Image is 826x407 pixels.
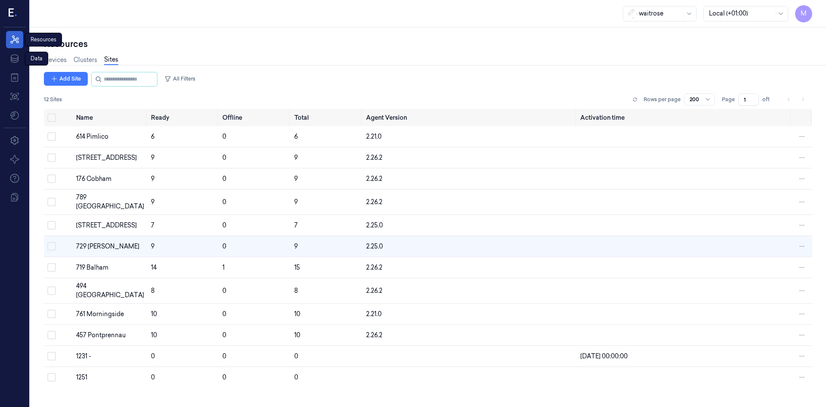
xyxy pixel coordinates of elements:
span: 0 [222,331,226,339]
span: 9 [294,242,298,250]
span: 10 [151,310,157,318]
span: 9 [151,242,154,250]
span: 0 [294,373,298,381]
button: Select row [47,153,56,162]
span: 0 [151,352,155,360]
div: 494 [GEOGRAPHIC_DATA] [76,282,144,300]
p: Rows per page [644,96,681,103]
th: Activation time [577,109,792,126]
span: 9 [151,175,154,183]
span: 0 [222,154,226,162]
div: 729 [PERSON_NAME] [76,242,144,251]
button: Add Site [44,72,88,86]
button: Select row [47,132,56,141]
button: Select row [47,352,56,360]
span: 0 [222,373,226,381]
th: Offline [219,109,291,126]
span: 0 [222,352,226,360]
span: 0 [222,221,226,229]
span: 2.26.2 [366,264,382,271]
button: Select row [47,242,56,251]
span: 9 [294,198,298,206]
div: [STREET_ADDRESS] [76,221,144,230]
button: Select row [47,310,56,318]
span: 10 [151,331,157,339]
a: Devices [44,56,67,65]
span: 0 [151,373,155,381]
span: 0 [222,287,226,295]
button: Select all [47,113,56,122]
div: 1231 - [76,352,144,361]
button: Select row [47,373,56,382]
span: 1 [222,264,225,271]
span: 9 [294,154,298,162]
div: 1251 [76,373,144,382]
div: [STREET_ADDRESS] [76,153,144,162]
span: 8 [294,287,298,295]
button: Select row [47,221,56,230]
th: Agent Version [363,109,577,126]
div: 761 Morningside [76,310,144,319]
span: 10 [294,331,300,339]
span: 2.25.0 [366,221,383,229]
a: Sites [104,55,118,65]
span: 8 [151,287,154,295]
span: 9 [151,198,154,206]
button: Select row [47,198,56,206]
div: 789 [GEOGRAPHIC_DATA] [76,193,144,211]
span: 2.21.0 [366,310,382,318]
span: 2.26.2 [366,287,382,295]
span: 0 [222,175,226,183]
button: M [795,5,812,22]
span: 2.26.2 [366,331,382,339]
div: Resources [44,38,812,50]
th: Ready [148,109,219,126]
span: 2.26.2 [366,198,382,206]
a: Clusters [74,56,97,65]
span: 12 Sites [44,96,62,103]
span: 2.25.0 [366,242,383,250]
span: 9 [151,154,154,162]
button: All Filters [161,72,199,86]
nav: pagination [783,93,809,106]
span: 10 [294,310,300,318]
div: Data [25,52,48,65]
span: 7 [294,221,298,229]
span: 0 [294,352,298,360]
span: 9 [294,175,298,183]
span: of 1 [762,96,776,103]
span: 0 [222,198,226,206]
span: Page [722,96,735,103]
div: 176 Cobham [76,174,144,183]
button: Select row [47,286,56,295]
span: 6 [294,133,298,140]
div: 614 Pimlico [76,132,144,141]
span: 15 [294,264,300,271]
span: 0 [222,242,226,250]
span: 0 [222,310,226,318]
th: Total [291,109,363,126]
div: 457 Pontprennau [76,331,144,340]
span: [DATE] 00:00:00 [580,352,628,360]
span: 2.26.2 [366,154,382,162]
div: 719 Balham [76,263,144,272]
button: Select row [47,174,56,183]
span: 7 [151,221,154,229]
th: Name [73,109,148,126]
div: Resources [25,33,62,47]
button: Select row [47,263,56,272]
span: 6 [151,133,154,140]
span: 2.21.0 [366,133,382,140]
button: Select row [47,331,56,339]
span: 14 [151,264,157,271]
span: 0 [222,133,226,140]
span: 2.26.2 [366,175,382,183]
